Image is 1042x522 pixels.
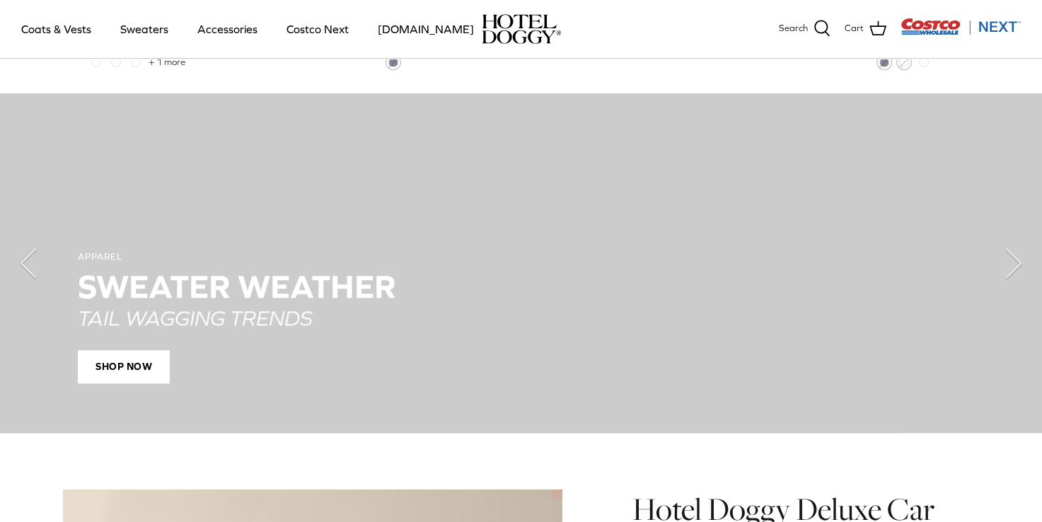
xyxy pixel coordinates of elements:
[8,5,104,53] a: Coats & Vests
[482,14,561,44] a: hoteldoggy.com hoteldoggycom
[149,57,185,67] span: + 1 more
[901,27,1021,37] a: Visit Costco Next
[482,14,561,44] img: hoteldoggycom
[185,5,270,53] a: Accessories
[779,20,830,38] a: Search
[779,21,808,36] span: Search
[985,235,1042,291] button: Next
[274,5,361,53] a: Costco Next
[78,305,312,329] em: TAIL WAGGING TRENDS
[78,269,964,305] h2: SWEATER WEATHER
[365,5,487,53] a: [DOMAIN_NAME]
[78,251,964,263] div: APPAREL
[845,20,886,38] a: Cart
[78,349,170,383] span: SHOP NOW
[901,18,1021,35] img: Costco Next
[845,21,864,36] span: Cart
[108,5,181,53] a: Sweaters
